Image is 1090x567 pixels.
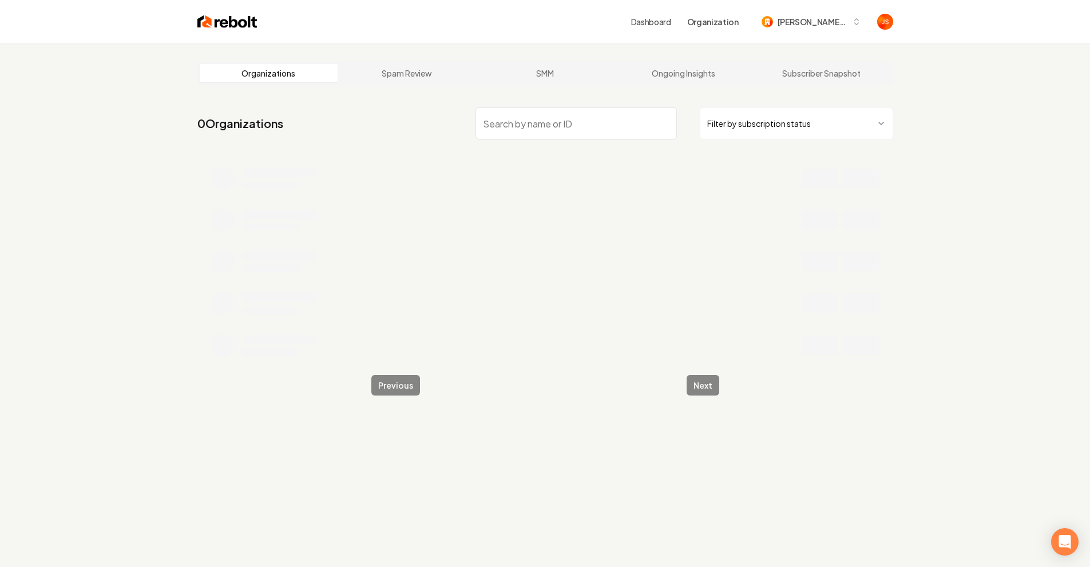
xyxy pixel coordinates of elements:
a: Spam Review [338,64,476,82]
a: Organizations [200,64,338,82]
a: Dashboard [631,16,671,27]
a: Ongoing Insights [614,64,752,82]
a: SMM [476,64,615,82]
a: Subscriber Snapshot [752,64,891,82]
a: 0Organizations [197,115,283,131]
img: Rebolt Logo [197,14,257,30]
span: [PERSON_NAME] Construction [778,16,847,28]
button: Organization [680,11,746,32]
input: Search by name or ID [475,107,677,139]
img: Sickler Construction [762,16,773,27]
div: Open Intercom Messenger [1051,528,1079,556]
button: Open user button [877,14,893,30]
img: James Shamoun [877,14,893,30]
